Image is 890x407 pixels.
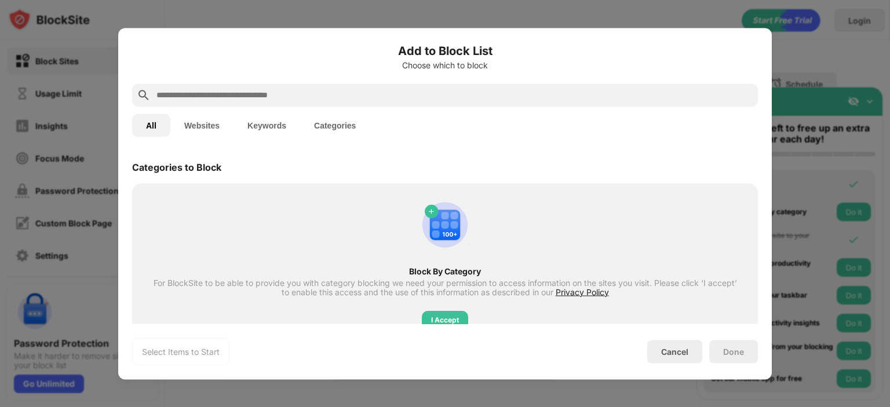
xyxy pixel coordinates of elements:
[234,113,300,137] button: Keywords
[556,287,609,296] span: Privacy Policy
[661,347,688,357] div: Cancel
[132,161,221,173] div: Categories to Block
[132,113,170,137] button: All
[417,197,473,252] img: category-add.svg
[132,60,758,69] div: Choose which to block
[170,113,234,137] button: Websites
[300,113,370,137] button: Categories
[142,346,220,357] div: Select Items to Start
[137,88,151,102] img: search.svg
[431,314,459,325] div: I Accept
[132,42,758,59] h6: Add to Block List
[723,347,744,356] div: Done
[153,266,737,276] div: Block By Category
[153,278,737,296] div: For BlockSite to be able to provide you with category blocking we need your permission to access ...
